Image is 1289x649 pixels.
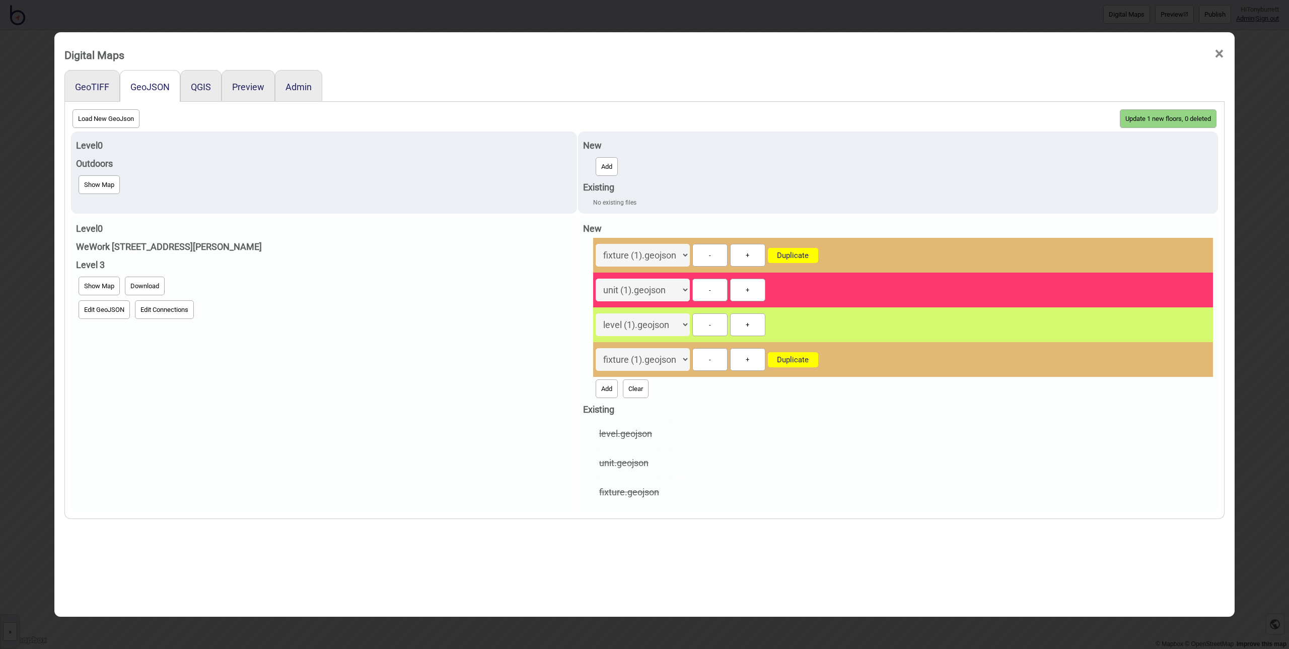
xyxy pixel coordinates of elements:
div: WeWork [STREET_ADDRESS][PERSON_NAME] [76,238,572,256]
div: Level 0 [76,137,572,155]
button: + [730,313,765,336]
button: Add [596,379,618,398]
div: Level 0 [76,220,572,238]
button: + [730,279,765,301]
div: Digital Maps [64,44,124,66]
button: Edit Connections [135,300,194,319]
button: GeoTIFF [75,82,109,92]
button: Admin [285,82,312,92]
span: × [1214,37,1225,71]
button: + [730,244,765,267]
button: Load New GeoJson [73,109,139,128]
button: Update 1 new floors, 0 deleted [1120,109,1216,128]
div: Duplicate [768,352,818,367]
button: Clear [623,379,649,398]
button: - [692,348,728,371]
td: level.geojson [594,420,664,448]
button: QGIS [191,82,211,92]
td: unit.geojson [594,449,664,477]
button: Show Map [79,277,120,295]
button: Preview [232,82,264,92]
a: Edit Connections [132,298,196,321]
div: Duplicate [768,248,818,263]
button: + [730,348,765,371]
button: - [692,244,728,267]
strong: New [583,223,602,234]
span: Show Map [84,282,114,290]
strong: Existing [583,182,614,192]
button: Edit GeoJSON [79,300,130,319]
div: Outdoors [76,155,572,173]
button: GeoJSON [130,82,170,92]
button: Add [596,157,618,176]
button: - [692,313,728,336]
button: Show Map [79,175,120,194]
button: Download [125,277,165,295]
div: Level 3 [76,256,572,274]
span: Show Map [84,181,114,188]
strong: Existing [583,404,614,415]
button: - [692,279,728,301]
strong: New [583,140,602,151]
td: fixture.geojson [594,478,664,506]
div: No existing files [593,197,1213,209]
